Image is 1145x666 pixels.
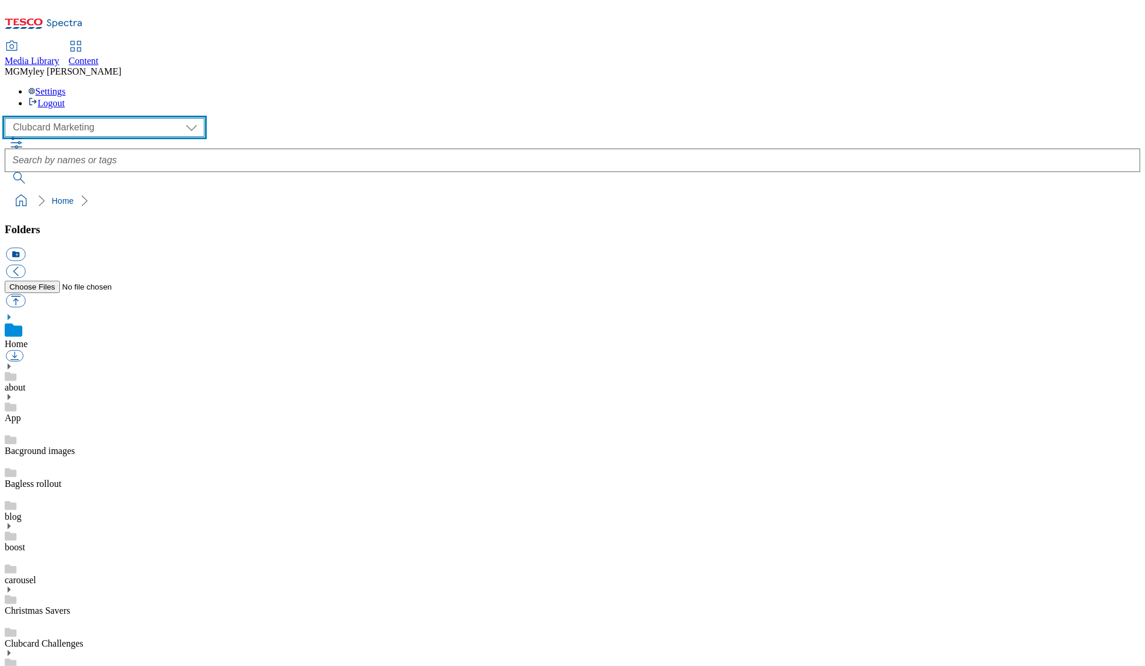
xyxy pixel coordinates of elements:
[20,66,122,76] span: Myley [PERSON_NAME]
[5,56,59,66] span: Media Library
[5,479,61,489] a: Bagless rollout
[5,42,59,66] a: Media Library
[5,223,1140,236] h3: Folders
[5,512,21,522] a: blog
[5,66,20,76] span: MG
[5,606,70,615] a: Christmas Savers
[28,86,66,96] a: Settings
[5,190,1140,212] nav: breadcrumb
[28,98,65,108] a: Logout
[69,42,99,66] a: Content
[5,149,1140,172] input: Search by names or tags
[5,413,21,423] a: App
[5,542,25,552] a: boost
[5,382,26,392] a: about
[5,446,75,456] a: Bacground images
[5,638,83,648] a: Clubcard Challenges
[5,339,28,349] a: Home
[12,191,31,210] a: home
[52,196,73,206] a: Home
[5,575,36,585] a: carousel
[69,56,99,66] span: Content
